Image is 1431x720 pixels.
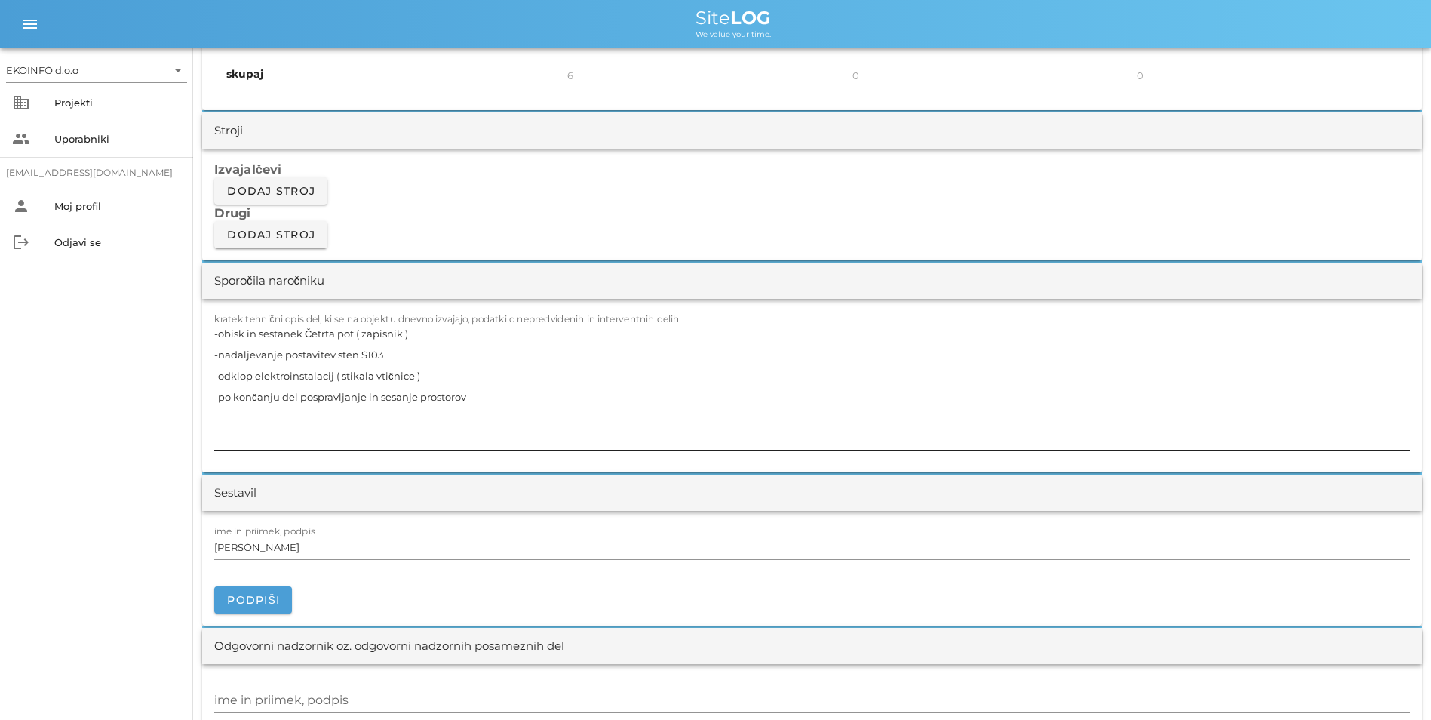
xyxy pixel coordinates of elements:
i: business [12,94,30,112]
span: Dodaj stroj [226,184,315,198]
span: Site [696,7,771,29]
i: people [12,130,30,148]
button: Dodaj stroj [214,177,327,205]
button: Dodaj stroj [214,221,327,248]
b: LOG [730,7,771,29]
button: Podpiši [214,586,292,614]
div: Odgovorni nadzornik oz. odgovorni nadzornih posameznih del [214,638,564,655]
div: Uporabniki [54,133,181,145]
div: Sporočila naročniku [214,272,324,290]
span: Podpiši [226,593,280,607]
b: skupaj [226,67,264,81]
div: Projekti [54,97,181,109]
i: arrow_drop_down [169,61,187,79]
div: Stroji [214,122,243,140]
div: EKOINFO d.o.o [6,58,187,82]
h3: Izvajalčevi [214,161,1410,177]
iframe: Chat Widget [1215,557,1431,720]
div: Pripomoček za klepet [1215,557,1431,720]
span: We value your time. [696,29,771,39]
i: logout [12,233,30,251]
label: ime in priimek, podpis [214,526,315,537]
div: Odjavi se [54,236,181,248]
div: EKOINFO d.o.o [6,63,78,77]
label: kratek tehnični opis del, ki se na objektu dnevno izvajajo, podatki o nepredvidenih in interventn... [214,314,680,325]
h3: Drugi [214,205,1410,221]
i: person [12,197,30,215]
div: Sestavil [214,485,256,502]
span: Dodaj stroj [226,228,315,242]
i: menu [21,15,39,33]
div: Moj profil [54,200,181,212]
